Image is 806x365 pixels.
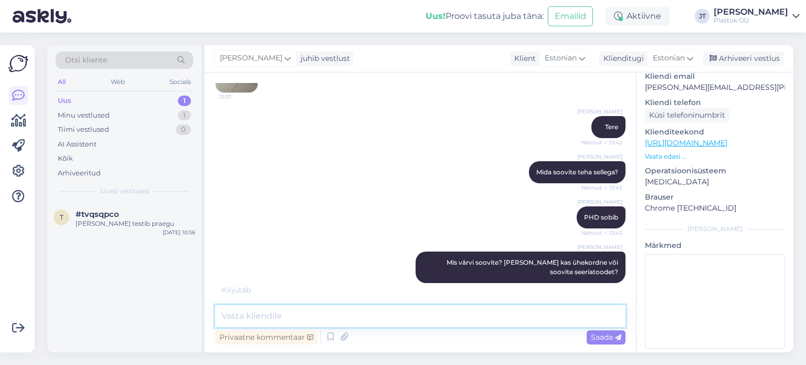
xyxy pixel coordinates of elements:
[605,123,618,131] span: Tere
[645,203,785,214] p: Chrome [TECHNICAL_ID]
[645,152,785,161] p: Vaata edasi ...
[176,124,191,135] div: 0
[426,11,446,21] b: Uus!
[58,153,73,164] div: Kõik
[447,258,620,276] span: Mis värvi soovite? [PERSON_NAME] kas ühekordne või soovite seeriatoodet?
[645,176,785,187] p: [MEDICAL_DATA]
[215,330,317,345] div: Privaatne kommentaar
[58,96,71,106] div: Uus
[178,96,191,106] div: 1
[577,198,622,206] span: [PERSON_NAME]
[58,110,110,121] div: Minu vestlused
[545,53,577,64] span: Estonian
[510,53,536,64] div: Klient
[60,213,63,221] span: t
[645,192,785,203] p: Brauser
[219,93,258,101] span: 13:37
[178,110,191,121] div: 1
[645,71,785,82] p: Kliendi email
[548,6,593,26] button: Emailid
[714,8,800,25] a: [PERSON_NAME]Plastok OÜ
[645,127,785,138] p: Klienditeekond
[581,229,622,237] span: Nähtud ✓ 13:43
[577,153,622,161] span: [PERSON_NAME]
[581,139,622,147] span: Nähtud ✓ 13:42
[251,285,252,295] span: .
[426,10,544,23] div: Proovi tasuta juba täna:
[714,16,788,25] div: Plastok OÜ
[645,82,785,93] p: [PERSON_NAME][EMAIL_ADDRESS][PERSON_NAME][DOMAIN_NAME]
[695,9,709,24] div: JT
[220,53,282,64] span: [PERSON_NAME]
[714,8,788,16] div: [PERSON_NAME]
[645,108,729,122] div: Küsi telefoninumbrit
[577,243,622,251] span: [PERSON_NAME]
[167,75,193,89] div: Socials
[296,53,350,64] div: juhib vestlust
[65,55,107,66] span: Otsi kliente
[109,75,127,89] div: Web
[58,139,97,150] div: AI Assistent
[163,228,195,236] div: [DATE] 10:56
[584,213,618,221] span: PHD sobib
[581,184,622,192] span: Nähtud ✓ 13:43
[8,54,28,74] img: Askly Logo
[645,97,785,108] p: Kliendi telefon
[536,168,618,176] span: Mida soovite teha sellega?
[56,75,68,89] div: All
[645,165,785,176] p: Operatsioonisüsteem
[577,108,622,116] span: [PERSON_NAME]
[645,138,727,148] a: [URL][DOMAIN_NAME]
[645,240,785,251] p: Märkmed
[703,51,784,66] div: Arhiveeri vestlus
[581,284,622,291] span: Nähtud ✓ 13:43
[100,186,149,196] span: Uued vestlused
[599,53,644,64] div: Klienditugi
[58,168,101,179] div: Arhiveeritud
[58,124,109,135] div: Tiimi vestlused
[591,332,621,342] span: Saada
[215,285,625,296] div: Kirjutab
[645,224,785,234] div: [PERSON_NAME]
[653,53,685,64] span: Estonian
[76,219,195,228] div: [PERSON_NAME] testib praegu
[606,7,670,26] div: Aktiivne
[76,210,119,219] span: #tvqsqpco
